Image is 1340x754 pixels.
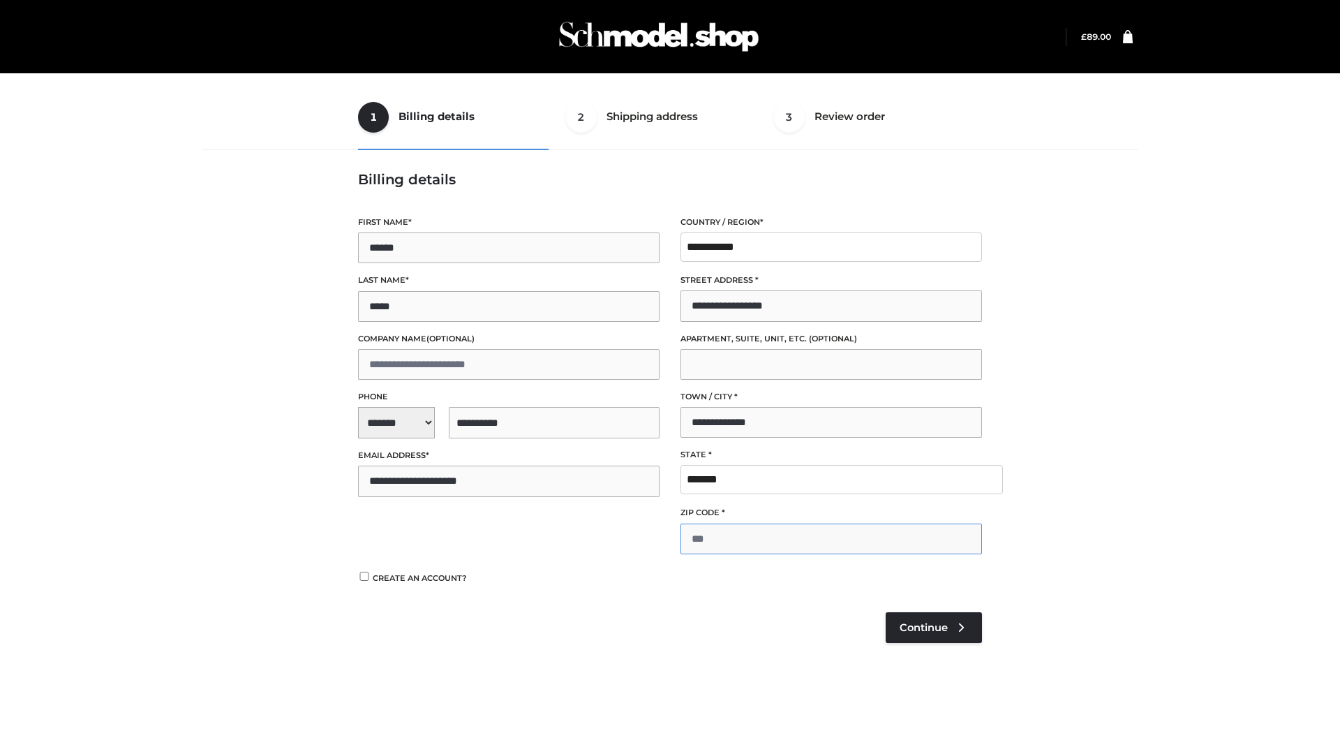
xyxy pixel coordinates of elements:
a: £89.00 [1081,31,1111,42]
a: Continue [886,612,982,643]
label: Apartment, suite, unit, etc. [680,332,982,346]
img: Schmodel Admin 964 [554,9,764,64]
label: ZIP Code [680,506,982,519]
label: Phone [358,390,660,404]
label: Email address [358,449,660,462]
input: Create an account? [358,572,371,581]
span: Continue [900,621,948,634]
label: Town / City [680,390,982,404]
span: (optional) [426,334,475,343]
span: Create an account? [373,573,467,583]
span: £ [1081,31,1087,42]
label: Last name [358,274,660,287]
label: State [680,448,982,461]
label: Country / Region [680,216,982,229]
label: Company name [358,332,660,346]
label: Street address [680,274,982,287]
h3: Billing details [358,171,982,188]
label: First name [358,216,660,229]
bdi: 89.00 [1081,31,1111,42]
span: (optional) [809,334,857,343]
